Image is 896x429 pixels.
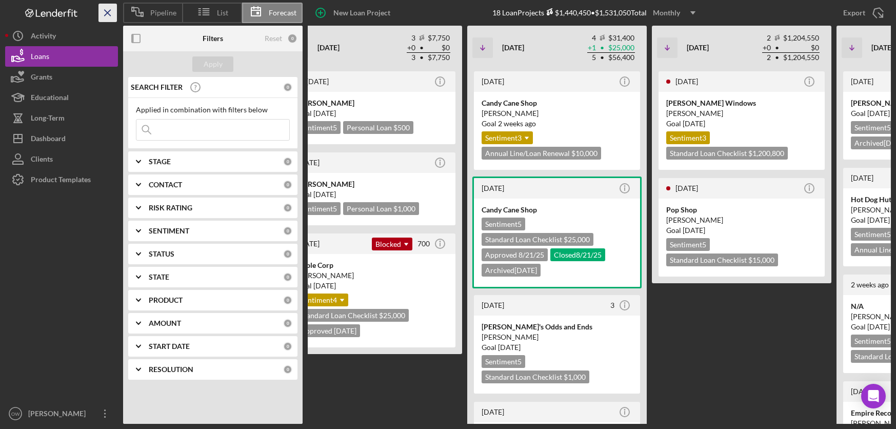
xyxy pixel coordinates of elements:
[833,3,891,23] button: Export
[313,109,336,118] time: 07/29/2025
[851,228,894,241] div: Sentiment 5
[317,43,340,52] b: [DATE]
[427,53,450,63] td: $7,750
[5,169,118,190] button: Product Templates
[851,280,889,289] time: 2025-09-05 19:31
[149,342,190,350] b: START DATE
[149,273,169,281] b: STATE
[5,149,118,169] button: Clients
[851,173,873,182] time: 2025-08-28 22:09
[5,87,118,108] button: Educational
[283,180,292,189] div: 0
[783,33,820,43] td: $1,204,550
[297,109,336,118] span: Goal
[482,407,504,416] time: 2025-05-09 13:45
[482,343,521,352] span: Goal
[31,87,69,110] div: Educational
[653,5,680,21] div: Monthly
[851,121,894,134] div: Sentiment 5
[482,131,533,144] div: Sentiment 3
[192,56,233,72] button: Apply
[851,335,894,347] div: Sentiment 5
[472,177,642,288] a: [DATE]Candy Cane ShopSentiment5Standard Loan Checklist $25,000Approved 8/21/25Closed8/21/25Archiv...
[31,108,65,131] div: Long-Term
[372,238,412,250] div: Blocked
[482,218,525,230] div: Sentiment 5
[149,181,182,189] b: CONTACT
[783,53,820,63] td: $1,204,550
[297,260,448,270] div: Apple Corp
[265,34,282,43] div: Reset
[482,248,548,261] div: Approved 8/21/25
[666,108,817,119] div: [PERSON_NAME]
[587,33,596,43] td: 4
[283,249,292,259] div: 0
[297,281,336,290] span: Goal
[657,177,826,278] a: [DATE]Pop Shop[PERSON_NAME]Goal [DATE]Sentiment5Standard Loan Checklist $15,000
[482,355,525,368] div: Sentiment 5
[5,26,118,46] button: Activity
[26,403,92,426] div: [PERSON_NAME]
[297,158,320,167] time: 2025-05-22 18:42
[774,54,780,61] span: •
[550,248,605,261] div: Closed 8/21/25
[297,309,409,322] div: Standard Loan Checklist $25,000
[5,403,118,424] button: OW[PERSON_NAME]
[871,43,893,52] b: [DATE]
[419,54,425,61] span: •
[203,34,223,43] b: Filters
[482,119,536,128] span: Goal
[343,121,413,134] div: Personal Loan
[288,232,457,349] a: [DATE]Blocked700We need final Loan Policy updates before we can close this loan.Apple Corp[PERSON...
[687,43,709,52] b: [DATE]
[666,215,817,225] div: [PERSON_NAME]
[647,5,702,21] button: Monthly
[544,8,591,17] div: $1,440,450
[149,158,171,166] b: STAGE
[297,190,336,199] span: Goal
[131,83,183,91] b: SEARCH FILTER
[297,98,448,108] div: [PERSON_NAME]
[313,281,336,290] time: 07/01/2025
[666,205,817,215] div: Pop Shop
[610,301,614,309] div: 3
[498,119,536,128] time: 08/31/2025
[288,70,457,146] a: [DATE][PERSON_NAME]Goal [DATE]Sentiment5Personal Loan $500
[482,332,632,342] div: [PERSON_NAME]
[482,301,504,309] time: 2025-05-09 14:48
[5,108,118,128] button: Long-Term
[297,324,360,337] div: Approved [DATE]
[427,43,450,53] td: $0
[683,119,705,128] time: 09/10/2025
[762,33,771,43] td: 2
[683,226,705,235] time: 09/08/2025
[482,322,632,332] div: [PERSON_NAME]'s Odds and Ends
[472,70,642,171] a: [DATE]Candy Cane Shop[PERSON_NAME]Goal 2 weeks agoSentiment3Annual Line/Loan Renewal $10,000
[851,77,873,86] time: 2025-03-21 20:03
[498,343,521,352] time: 08/11/2025
[851,109,890,118] span: Goal
[5,128,118,149] button: Dashboard
[149,319,181,327] b: AMOUNT
[283,203,292,212] div: 0
[492,5,702,21] div: 18 Loan Projects • $1,531,050 Total
[599,54,605,61] span: •
[283,319,292,328] div: 0
[283,226,292,236] div: 0
[149,250,174,258] b: STATUS
[419,45,425,51] span: •
[427,33,450,43] td: $7,750
[31,149,53,172] div: Clients
[472,294,642,395] a: [DATE]3[PERSON_NAME]'s Odds and Ends[PERSON_NAME]Goal [DATE]Sentiment5Standard Loan Checklist $1,000
[482,147,601,160] div: Annual Line/Loan Renewal
[675,184,698,192] time: 2025-09-12 01:28
[762,43,771,53] td: + 0
[5,67,118,87] a: Grants
[269,9,296,17] span: Forecast
[149,365,193,374] b: RESOLUTION
[288,151,457,227] a: [DATE][PERSON_NAME]Goal [DATE]Sentiment5Personal Loan $1,000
